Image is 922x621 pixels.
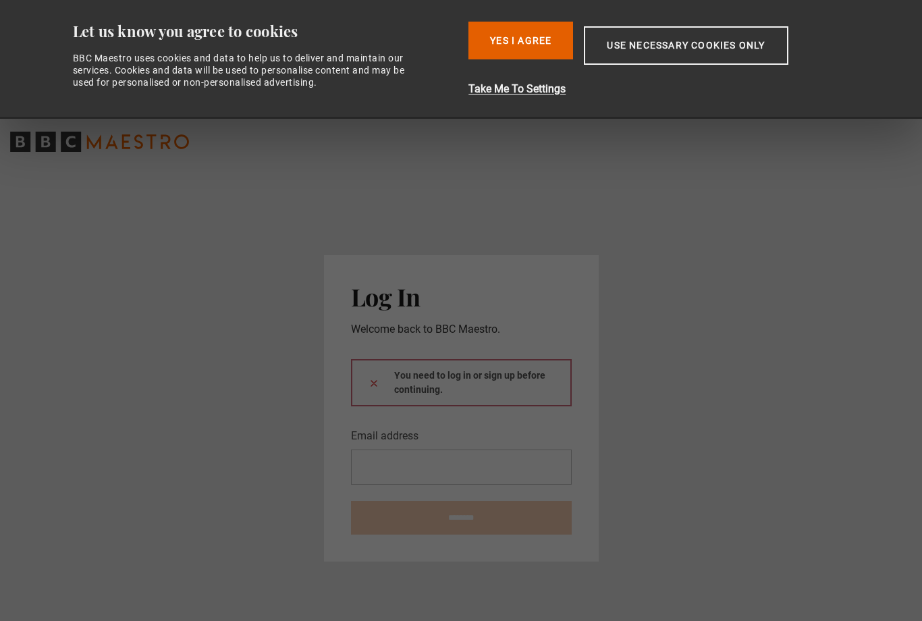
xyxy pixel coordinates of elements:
[73,22,458,41] div: Let us know you agree to cookies
[468,22,573,59] button: Yes I Agree
[351,321,572,337] p: Welcome back to BBC Maestro.
[351,359,572,406] div: You need to log in or sign up before continuing.
[351,282,572,310] h2: Log In
[584,26,788,65] button: Use necessary cookies only
[73,52,420,89] div: BBC Maestro uses cookies and data to help us to deliver and maintain our services. Cookies and da...
[468,81,859,97] button: Take Me To Settings
[10,132,189,152] svg: BBC Maestro
[351,428,418,444] label: Email address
